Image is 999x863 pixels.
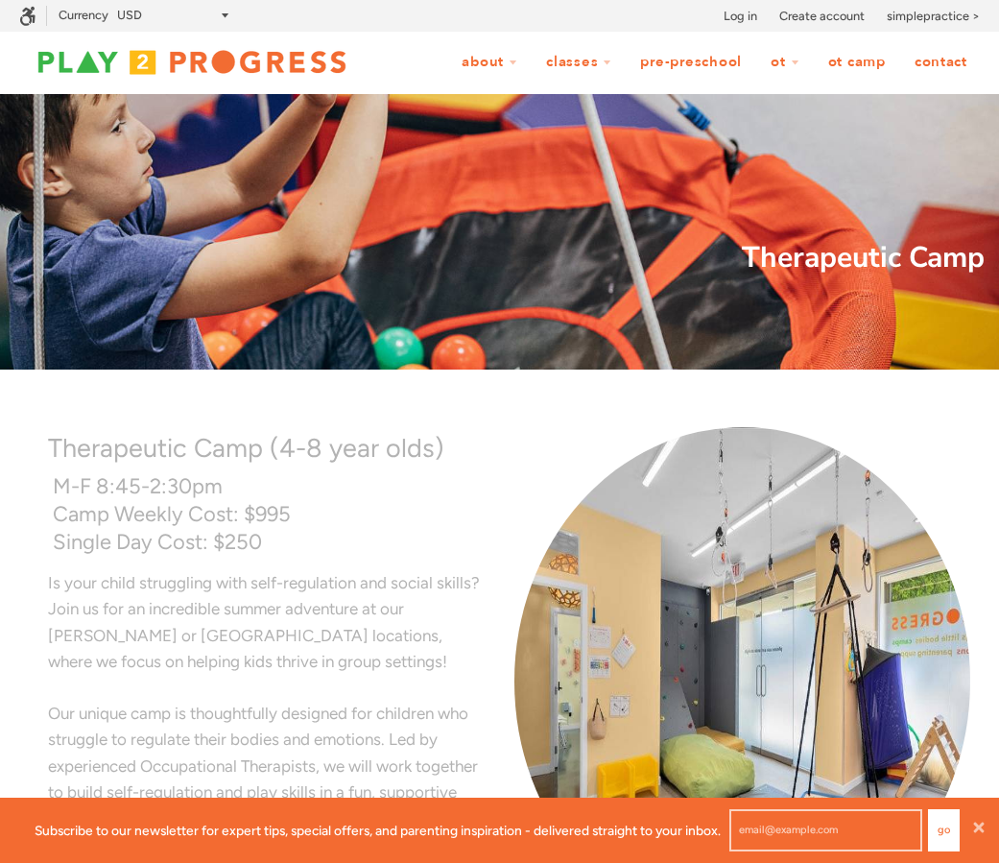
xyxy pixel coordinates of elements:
[35,820,721,841] p: Subscribe to our newsletter for expert tips, special offers, and parenting inspiration - delivere...
[534,44,624,81] a: Classes
[53,473,486,501] p: M-F 8:45-2:30pm
[48,704,478,853] span: Our unique camp is thoughtfully designed for children who struggle to regulate their bodies and e...
[296,432,444,464] span: -8 year olds)
[724,7,757,26] a: Log in
[779,7,865,26] a: Create account
[59,8,108,22] label: Currency
[53,501,486,529] p: Camp Weekly Cost: $995
[53,529,486,557] p: Single Day Cost: $250
[816,44,898,81] a: OT Camp
[48,573,480,671] span: Is your child struggling with self-regulation and social skills? Join us for an incredible summer...
[887,7,980,26] a: simplepractice >
[729,809,922,851] input: email@example.com
[449,44,530,81] a: About
[928,809,960,851] button: Go
[628,44,754,81] a: Pre-Preschool
[742,238,985,277] strong: Therapeutic Camp
[19,43,365,82] img: Play2Progress logo
[48,427,486,468] p: Therapeutic Camp (4
[758,44,812,81] a: OT
[902,44,980,81] a: Contact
